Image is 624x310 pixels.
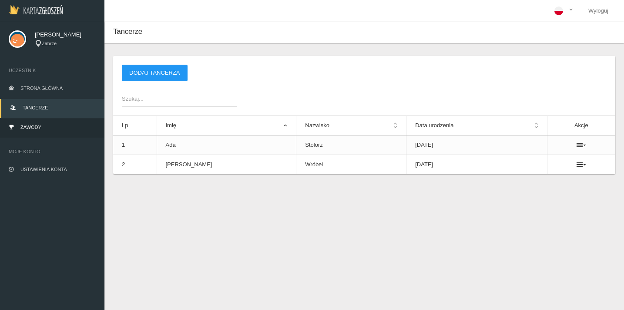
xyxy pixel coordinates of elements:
[122,90,237,107] input: Szukaj...
[157,155,296,175] td: [PERSON_NAME]
[35,40,96,47] div: Zabrze
[122,65,188,81] button: Dodaj tancerza
[23,105,48,110] span: Tancerze
[20,125,41,130] span: Zawody
[296,116,406,135] th: Nazwisko
[20,167,67,172] span: Ustawienia konta
[157,135,296,155] td: Ada
[9,66,96,75] span: Uczestnik
[113,27,142,36] span: Tancerze
[35,30,96,39] span: [PERSON_NAME]
[9,5,63,14] img: Logo
[113,155,157,175] td: 2
[296,135,406,155] td: Stolorz
[9,30,26,48] img: svg
[157,116,296,135] th: Imię
[296,155,406,175] td: Wróbel
[547,116,615,135] th: Akcje
[406,135,547,155] td: [DATE]
[113,135,157,155] td: 1
[20,86,63,91] span: Strona główna
[113,116,157,135] th: Lp
[406,155,547,175] td: [DATE]
[122,95,228,103] span: Szukaj...
[9,147,96,156] span: Moje konto
[406,116,547,135] th: Data urodzenia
